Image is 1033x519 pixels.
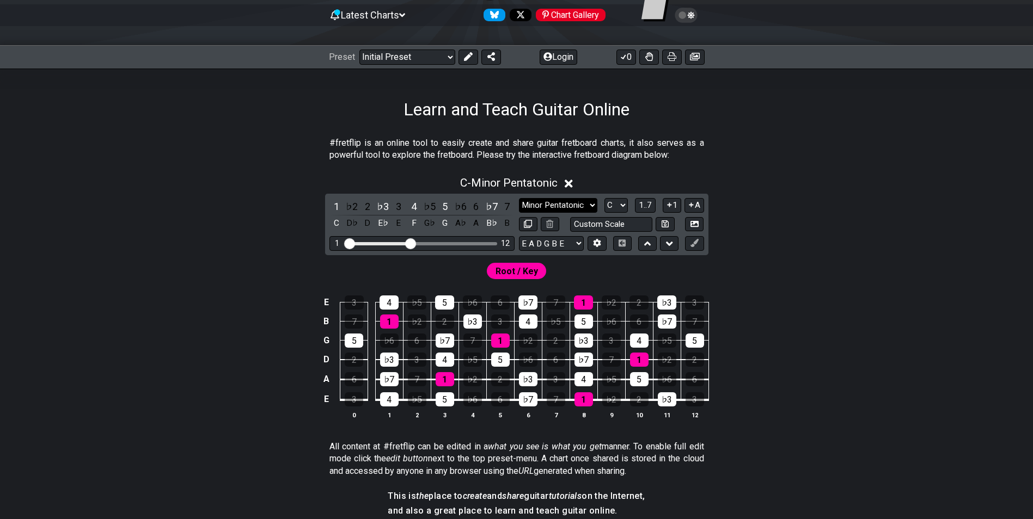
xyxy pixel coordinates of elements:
span: Preset [329,52,355,62]
div: 2 [630,392,649,406]
div: 2 [629,295,649,310]
div: 2 [491,372,510,386]
button: Print [662,50,682,65]
td: E [320,293,333,312]
div: toggle scale degree [485,199,499,214]
button: 0 [616,50,636,65]
div: ♭2 [519,333,537,348]
span: C - Minor Pentatonic [460,176,558,189]
div: 1 [491,333,510,348]
div: toggle scale degree [329,199,344,214]
th: 8 [570,409,597,421]
button: Create image [685,50,705,65]
div: Chart Gallery [536,9,606,21]
button: Move down [660,236,679,251]
div: 3 [408,353,426,367]
div: 12 [501,239,510,248]
div: toggle pitch class [329,216,344,231]
div: 6 [491,295,510,310]
div: toggle scale degree [376,199,390,214]
div: 3 [686,392,704,406]
div: toggle pitch class [454,216,468,231]
div: toggle pitch class [345,216,359,231]
div: ♭5 [658,333,676,348]
th: 6 [514,409,542,421]
div: ♭3 [574,333,593,348]
em: create [463,491,487,501]
div: toggle pitch class [438,216,452,231]
button: Move up [638,236,657,251]
div: 5 [435,295,454,310]
div: ♭2 [408,314,426,329]
div: 2 [547,333,565,348]
div: ♭7 [380,372,399,386]
div: 4 [630,333,649,348]
div: 4 [436,353,454,367]
em: share [502,491,524,501]
div: 2 [436,314,454,329]
div: ♭7 [518,295,537,310]
div: toggle pitch class [407,216,421,231]
div: ♭3 [380,353,399,367]
div: 4 [380,392,399,406]
button: Copy [519,217,537,232]
div: 1 [436,372,454,386]
span: Latest Charts [341,9,399,21]
div: ♭2 [602,392,621,406]
button: Toggle horizontal chord view [613,236,632,251]
div: 6 [491,392,510,406]
div: toggle pitch class [423,216,437,231]
div: toggle scale degree [423,199,437,214]
p: All content at #fretflip can be edited in a manner. To enable full edit mode click the next to th... [329,441,704,477]
div: ♭6 [463,295,482,310]
div: 2 [345,353,363,367]
p: #fretflip is an online tool to easily create and share guitar fretboard charts, it also serves as... [329,137,704,162]
h4: This is place to and guitar on the Internet, [388,490,645,502]
div: ♭7 [436,333,454,348]
div: 5 [686,333,704,348]
div: ♭2 [602,295,621,310]
button: 1..7 [635,198,656,213]
h1: Learn and Teach Guitar Online [404,99,629,120]
div: ♭2 [463,372,482,386]
th: 0 [340,409,368,421]
div: 7 [547,392,565,406]
select: Tonic/Root [604,198,628,213]
select: Tuning [519,236,584,251]
div: toggle scale degree [500,199,514,214]
select: Scale [519,198,597,213]
div: ♭2 [658,353,676,367]
div: ♭5 [407,295,426,310]
div: 7 [546,295,565,310]
div: 3 [685,295,704,310]
div: ♭7 [658,314,676,329]
div: 1 [380,314,399,329]
button: First click edit preset to enable marker editing [685,236,704,251]
div: 6 [345,372,363,386]
th: 7 [542,409,570,421]
div: toggle scale degree [469,199,483,214]
div: 7 [345,314,363,329]
div: ♭6 [463,392,482,406]
div: toggle pitch class [360,216,375,231]
span: 1..7 [639,200,652,210]
div: ♭3 [463,314,482,329]
select: Preset [359,50,455,65]
div: 4 [519,314,537,329]
div: 5 [436,392,454,406]
div: 3 [491,314,510,329]
div: 1 [335,239,339,248]
div: 6 [408,333,426,348]
th: 1 [375,409,403,421]
div: 6 [630,314,649,329]
div: 6 [547,353,565,367]
th: 2 [403,409,431,421]
td: B [320,312,333,331]
th: 5 [486,409,514,421]
td: A [320,369,333,390]
div: 1 [574,392,593,406]
button: Create Image [685,217,704,232]
button: Share Preset [481,50,501,65]
div: 4 [574,372,593,386]
div: 2 [686,353,704,367]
